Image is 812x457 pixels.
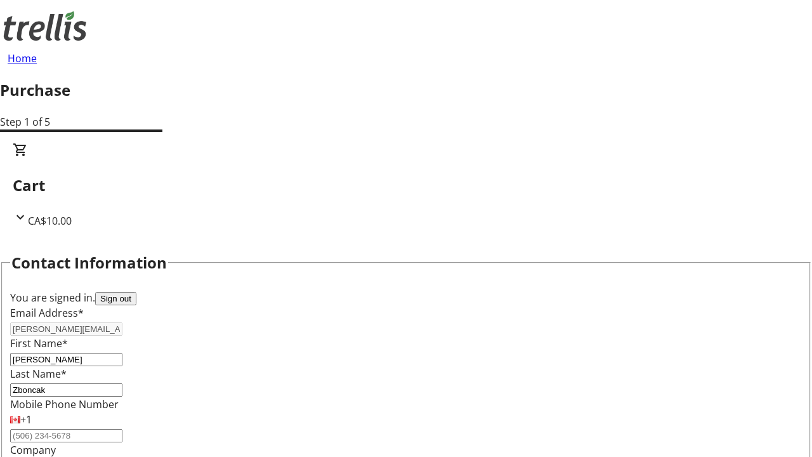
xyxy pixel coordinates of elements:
h2: Contact Information [11,251,167,274]
label: Mobile Phone Number [10,397,119,411]
div: CartCA$10.00 [13,142,799,228]
label: First Name* [10,336,68,350]
label: Email Address* [10,306,84,320]
h2: Cart [13,174,799,197]
button: Sign out [95,292,136,305]
input: (506) 234-5678 [10,429,122,442]
label: Company [10,443,56,457]
div: You are signed in. [10,290,802,305]
span: CA$10.00 [28,214,72,228]
label: Last Name* [10,367,67,381]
